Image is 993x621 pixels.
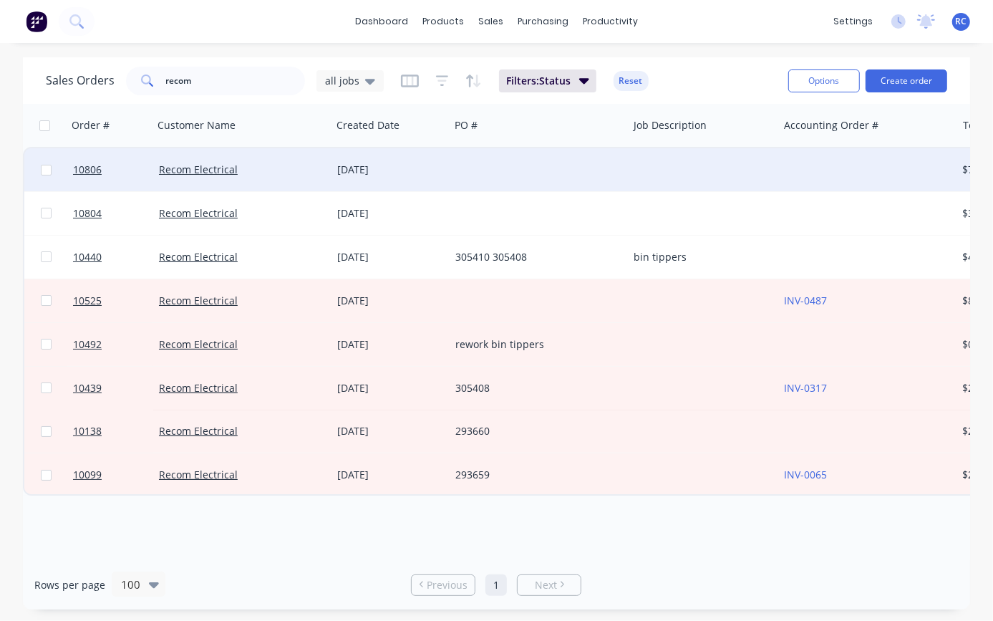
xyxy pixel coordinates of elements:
[159,468,238,481] a: Recom Electrical
[455,381,614,395] div: 305408
[73,279,159,322] a: 10525
[159,294,238,307] a: Recom Electrical
[166,67,306,95] input: Search...
[412,578,475,592] a: Previous page
[455,337,614,352] div: rework bin tippers
[337,381,444,395] div: [DATE]
[73,163,102,177] span: 10806
[73,236,159,279] a: 10440
[73,381,102,395] span: 10439
[325,73,359,88] span: all jobs
[499,69,596,92] button: Filters:Status
[518,578,581,592] a: Next page
[337,294,444,308] div: [DATE]
[455,468,614,482] div: 293659
[485,574,507,596] a: Page 1 is your current page
[73,148,159,191] a: 10806
[471,11,510,32] div: sales
[784,118,878,133] div: Accounting Order #
[535,578,557,592] span: Next
[73,367,159,410] a: 10439
[455,118,478,133] div: PO #
[337,468,444,482] div: [DATE]
[788,69,860,92] button: Options
[159,163,238,176] a: Recom Electrical
[634,250,766,264] div: bin tippers
[455,250,614,264] div: 305410 305408
[73,337,102,352] span: 10492
[576,11,645,32] div: productivity
[405,574,587,596] ul: Pagination
[784,381,827,395] a: INV-0317
[159,381,238,395] a: Recom Electrical
[956,15,967,28] span: RC
[73,206,102,221] span: 10804
[614,71,649,91] button: Reset
[506,74,571,88] span: Filters: Status
[73,424,102,438] span: 10138
[34,578,105,592] span: Rows per page
[634,118,707,133] div: Job Description
[159,250,238,264] a: Recom Electrical
[73,410,159,453] a: 10138
[826,11,880,32] div: settings
[46,74,115,87] h1: Sales Orders
[72,118,110,133] div: Order #
[337,163,444,177] div: [DATE]
[73,294,102,308] span: 10525
[337,337,444,352] div: [DATE]
[337,250,444,264] div: [DATE]
[337,424,444,438] div: [DATE]
[73,468,102,482] span: 10099
[158,118,236,133] div: Customer Name
[159,337,238,351] a: Recom Electrical
[415,11,471,32] div: products
[336,118,399,133] div: Created Date
[337,206,444,221] div: [DATE]
[159,206,238,220] a: Recom Electrical
[73,323,159,366] a: 10492
[866,69,947,92] button: Create order
[73,192,159,235] a: 10804
[26,11,47,32] img: Factory
[510,11,576,32] div: purchasing
[348,11,415,32] a: dashboard
[784,468,827,481] a: INV-0065
[73,453,159,496] a: 10099
[73,250,102,264] span: 10440
[427,578,468,592] span: Previous
[159,424,238,438] a: Recom Electrical
[784,294,827,307] a: INV-0487
[455,424,614,438] div: 293660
